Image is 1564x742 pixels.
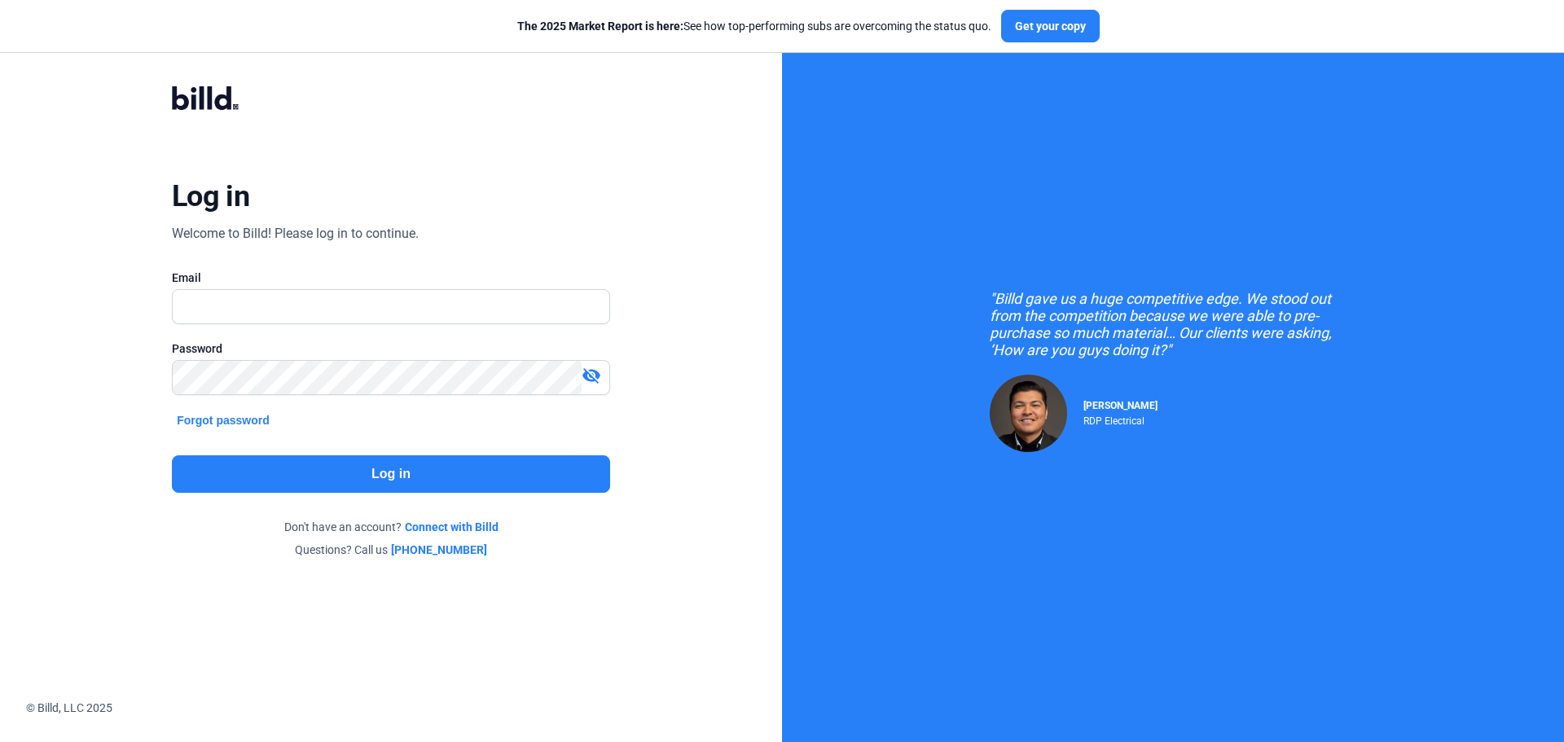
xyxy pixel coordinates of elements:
div: RDP Electrical [1083,411,1158,427]
mat-icon: visibility_off [582,366,601,385]
div: Log in [172,178,249,214]
a: [PHONE_NUMBER] [391,542,487,558]
div: Questions? Call us [172,542,610,558]
div: "Billd gave us a huge competitive edge. We stood out from the competition because we were able to... [990,290,1356,358]
a: Connect with Billd [405,519,499,535]
div: Email [172,270,610,286]
div: Password [172,340,610,357]
div: Welcome to Billd! Please log in to continue. [172,224,419,244]
button: Get your copy [1001,10,1100,42]
span: [PERSON_NAME] [1083,400,1158,411]
div: Don't have an account? [172,519,610,535]
div: See how top-performing subs are overcoming the status quo. [517,18,991,34]
button: Forgot password [172,411,275,429]
span: The 2025 Market Report is here: [517,20,683,33]
button: Log in [172,455,610,493]
img: Raul Pacheco [990,375,1067,452]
